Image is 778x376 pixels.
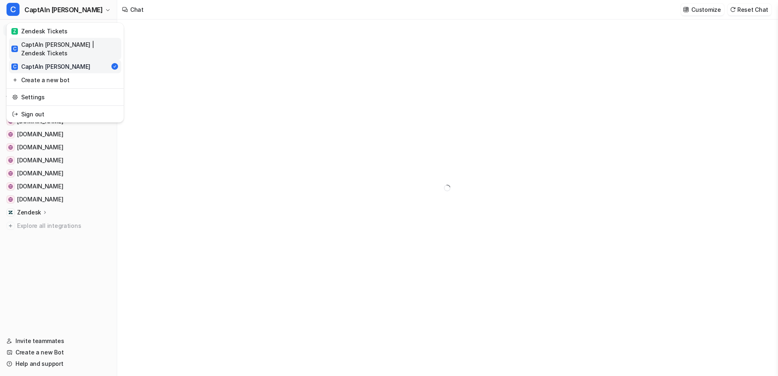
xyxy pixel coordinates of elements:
img: reset [12,76,18,84]
img: reset [12,110,18,118]
div: CaptAIn [PERSON_NAME] | Zendesk Tickets [11,40,119,57]
span: CaptAIn [PERSON_NAME] [24,4,103,15]
div: CaptAIn [PERSON_NAME] [11,62,90,71]
div: Zendesk Tickets [11,27,68,35]
div: CCaptAIn [PERSON_NAME] [7,23,124,122]
a: Create a new bot [9,73,121,87]
span: C [11,63,18,70]
a: Settings [9,90,121,104]
span: C [7,3,20,16]
a: Sign out [9,107,121,121]
img: reset [12,93,18,101]
span: C [11,46,18,52]
span: Z [11,28,18,35]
